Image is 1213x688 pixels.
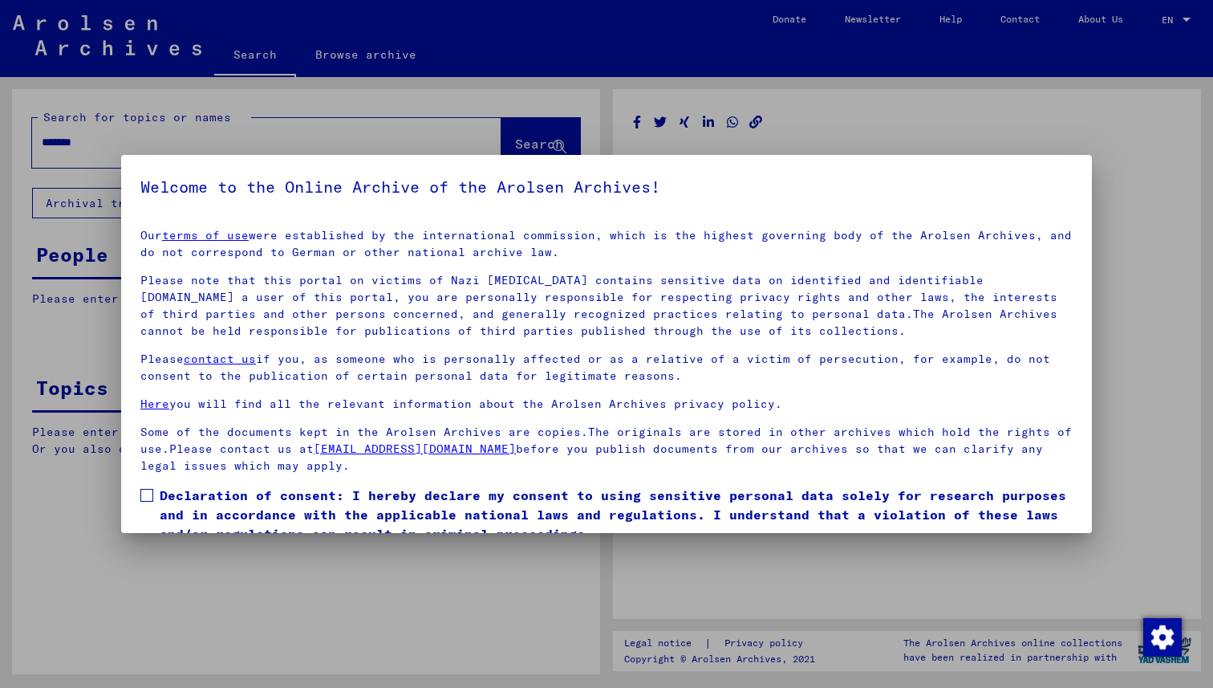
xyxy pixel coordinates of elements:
span: Declaration of consent: I hereby declare my consent to using sensitive personal data solely for r... [160,486,1073,543]
img: Change consent [1143,618,1182,657]
a: contact us [184,352,256,366]
p: Please note that this portal on victims of Nazi [MEDICAL_DATA] contains sensitive data on identif... [140,272,1073,340]
h5: Welcome to the Online Archive of the Arolsen Archives! [140,174,1073,200]
a: terms of use [162,228,249,242]
p: Please if you, as someone who is personally affected or as a relative of a victim of persecution,... [140,351,1073,385]
a: [EMAIL_ADDRESS][DOMAIN_NAME] [314,442,516,456]
p: Our were established by the international commission, which is the highest governing body of the ... [140,227,1073,261]
a: Here [140,397,169,411]
p: you will find all the relevant information about the Arolsen Archives privacy policy. [140,396,1073,413]
p: Some of the documents kept in the Arolsen Archives are copies.The originals are stored in other a... [140,424,1073,474]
